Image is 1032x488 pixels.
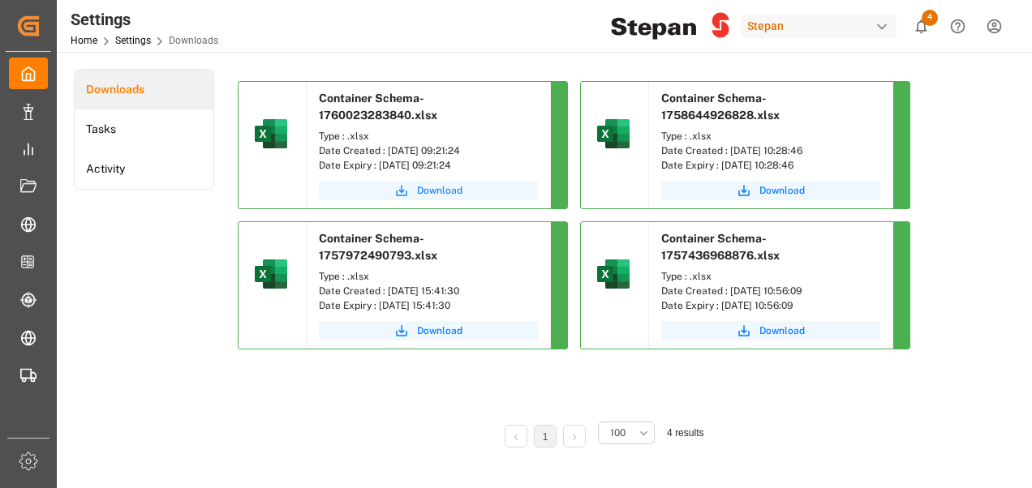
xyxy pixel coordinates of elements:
span: Download [759,323,805,338]
div: Date Expiry : [DATE] 09:21:24 [319,158,538,173]
div: Date Expiry : [DATE] 10:28:46 [661,158,880,173]
span: 4 [922,10,938,26]
img: microsoft-excel-2019--v1.png [594,255,633,293]
button: Download [661,321,880,340]
div: Settings [71,7,218,32]
a: Activity [75,149,213,189]
span: 4 results [667,427,703,439]
div: Date Created : [DATE] 10:56:09 [661,284,880,298]
span: Download [417,183,462,198]
div: Type : .xlsx [661,269,880,284]
span: Container Schema-1757436968876.xlsx [661,232,780,262]
button: open menu [598,422,655,444]
div: Date Created : [DATE] 09:21:24 [319,143,538,158]
a: Home [71,35,97,46]
div: Date Expiry : [DATE] 10:56:09 [661,298,880,313]
span: 100 [610,426,626,440]
li: Previous Page [505,425,527,447]
a: Settings [115,35,151,46]
img: microsoft-excel-2019--v1.png [594,114,633,153]
img: microsoft-excel-2019--v1.png [252,255,290,293]
div: Type : .xlsx [319,269,538,284]
img: Stepan_Company_logo.svg.png_1713531530.png [611,12,729,41]
span: Download [417,323,462,338]
a: Tasks [75,109,213,149]
span: Download [759,183,805,198]
li: Next Page [563,425,586,447]
button: show 4 new notifications [903,8,940,45]
span: Container Schema-1757972490793.xlsx [319,232,437,262]
button: Download [661,181,880,200]
a: Downloads [75,70,213,109]
img: microsoft-excel-2019--v1.png [252,114,290,153]
button: Download [319,181,538,200]
span: Container Schema-1758644926828.xlsx [661,92,780,122]
div: Type : .xlsx [319,129,538,143]
div: Date Expiry : [DATE] 15:41:30 [319,298,538,313]
span: Container Schema-1760023283840.xlsx [319,92,437,122]
button: Help Center [940,8,976,45]
button: Download [319,321,538,340]
div: Date Created : [DATE] 10:28:46 [661,143,880,158]
div: Date Created : [DATE] 15:41:30 [319,284,538,298]
div: Type : .xlsx [661,129,880,143]
button: Stepan [741,11,903,41]
a: 1 [543,431,548,443]
div: Stepan [741,15,897,38]
li: 1 [534,425,557,447]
